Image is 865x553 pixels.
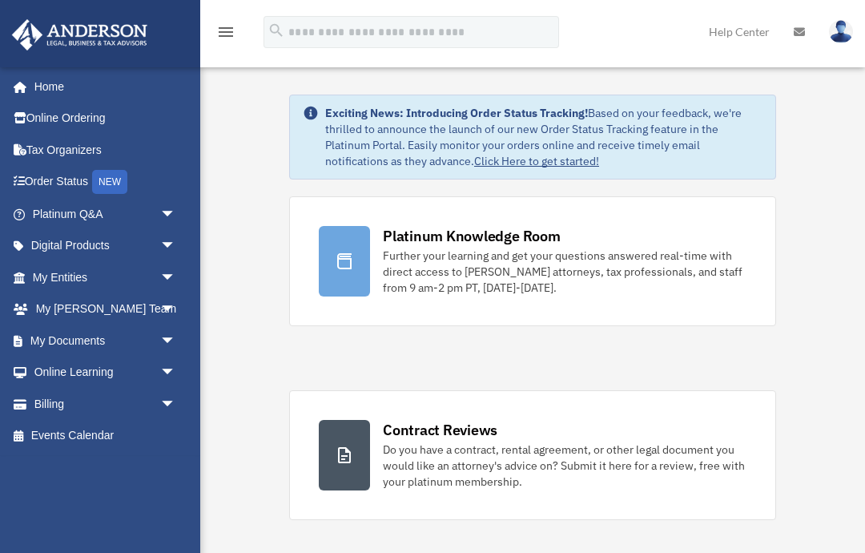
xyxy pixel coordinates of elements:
a: menu [216,28,235,42]
a: Platinum Knowledge Room Further your learning and get your questions answered real-time with dire... [289,196,776,326]
a: Tax Organizers [11,134,200,166]
span: arrow_drop_down [160,230,192,263]
a: Platinum Q&Aarrow_drop_down [11,198,200,230]
div: Do you have a contract, rental agreement, or other legal document you would like an attorney's ad... [383,442,746,490]
strong: Exciting News: Introducing Order Status Tracking! [325,106,588,120]
span: arrow_drop_down [160,357,192,390]
a: Order StatusNEW [11,166,200,199]
a: Contract Reviews Do you have a contract, rental agreement, or other legal document you would like... [289,390,776,520]
a: Events Calendar [11,420,200,452]
a: Click Here to get started! [474,154,599,168]
a: Online Ordering [11,103,200,135]
span: arrow_drop_down [160,293,192,326]
div: Based on your feedback, we're thrilled to announce the launch of our new Order Status Tracking fe... [325,105,762,169]
i: search [268,22,285,39]
span: arrow_drop_down [160,388,192,421]
span: arrow_drop_down [160,325,192,357]
span: arrow_drop_down [160,261,192,294]
img: Anderson Advisors Platinum Portal [7,19,152,50]
a: Billingarrow_drop_down [11,388,200,420]
a: My [PERSON_NAME] Teamarrow_drop_down [11,293,200,325]
a: Home [11,71,192,103]
span: arrow_drop_down [160,198,192,231]
a: My Entitiesarrow_drop_down [11,261,200,293]
div: Platinum Knowledge Room [383,226,561,246]
div: Further your learning and get your questions answered real-time with direct access to [PERSON_NAM... [383,248,746,296]
div: NEW [92,170,127,194]
a: Online Learningarrow_drop_down [11,357,200,389]
i: menu [216,22,235,42]
div: Contract Reviews [383,420,497,440]
img: User Pic [829,20,853,43]
a: Digital Productsarrow_drop_down [11,230,200,262]
a: My Documentsarrow_drop_down [11,325,200,357]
